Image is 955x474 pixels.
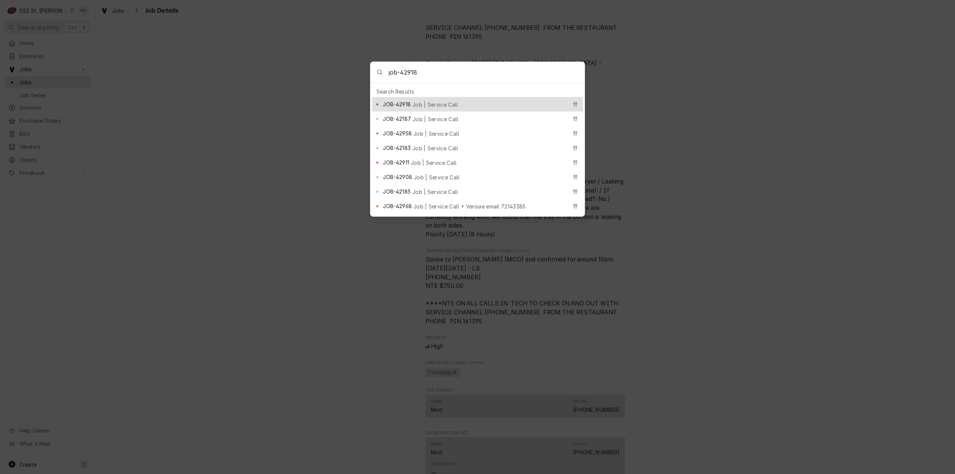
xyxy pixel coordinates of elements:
[383,144,410,152] span: JOB-42183
[383,115,411,123] span: JOB-42187
[383,100,410,108] span: JOB-42918
[413,115,459,123] span: Job | Service Call
[413,130,460,138] span: Job | Service Call
[412,144,458,152] span: Job | Service Call
[389,62,585,83] input: Search anything
[412,188,458,196] span: Job | Service Call
[383,129,411,137] span: JOB-42958
[383,158,409,166] span: JOB-42911
[383,202,411,210] span: JOB-42968
[383,188,410,195] span: JOB-42185
[414,173,460,181] span: Job | Service Call
[370,62,585,217] div: Global Command Menu
[383,173,412,181] span: JOB-42908
[413,203,526,210] span: Job | Service Call • Verisae email 72143385
[372,86,583,97] div: Search Results
[411,159,457,167] span: Job | Service Call
[412,101,458,109] span: Job | Service Call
